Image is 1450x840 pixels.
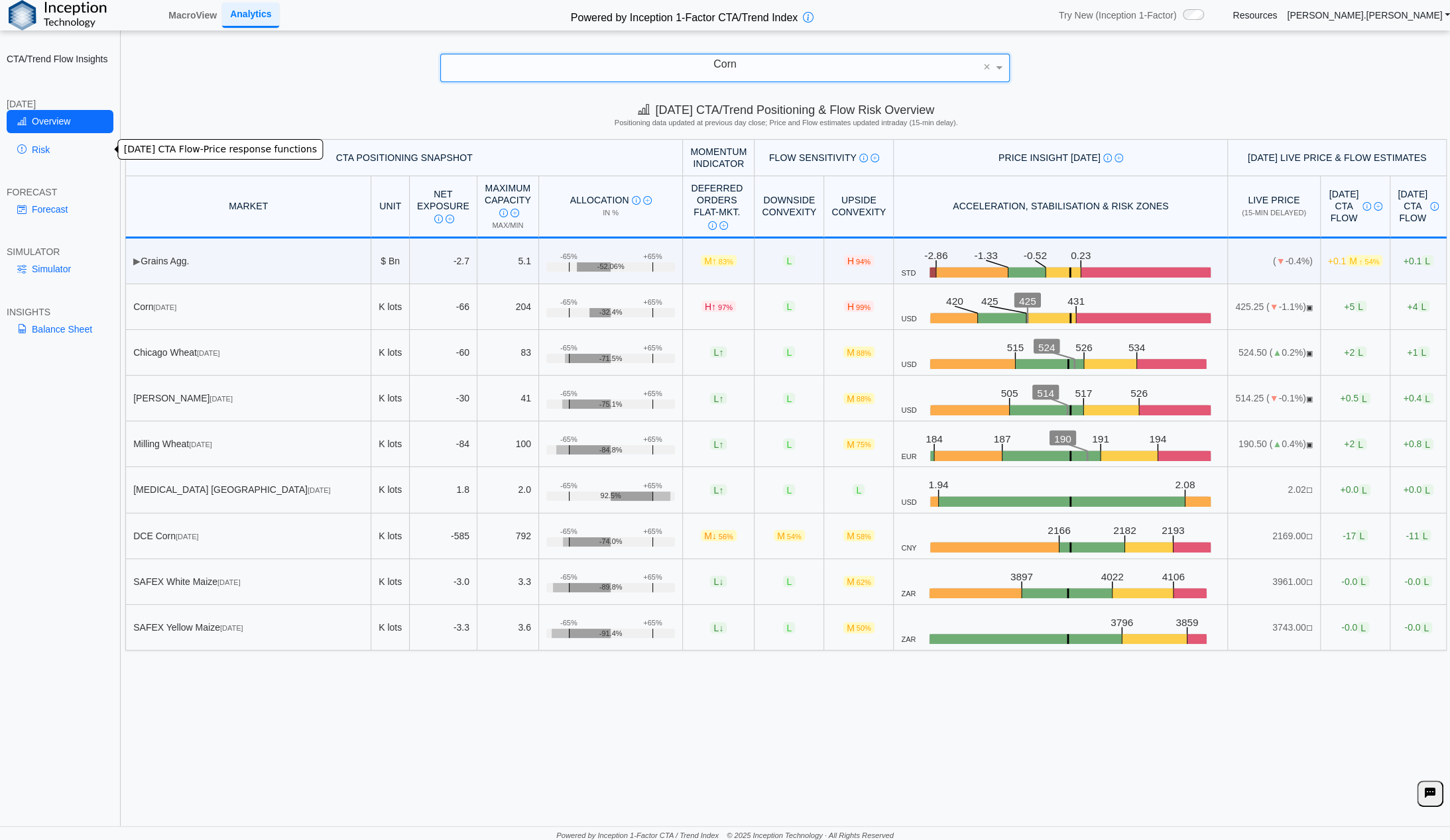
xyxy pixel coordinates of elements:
td: K lots [371,330,410,376]
span: -89.8% [599,583,623,592]
td: 3961.00 [1228,559,1320,605]
span: Corn [713,58,737,70]
td: $ Bn [371,238,410,284]
div: [PERSON_NAME] [133,392,363,404]
div: DCE Corn [133,530,363,542]
div: +65% [643,298,662,307]
span: -32.4% [599,308,623,317]
text: 425 [1019,295,1036,307]
h5: Positioning data updated at previous day close; Price and Flow estimates updated intraday (15-min... [129,119,1443,127]
td: K lots [371,284,410,330]
img: Read More [511,209,519,217]
div: -65% [560,527,577,536]
div: +65% [643,344,662,352]
td: K lots [371,421,410,467]
span: -52.06% [597,262,625,271]
td: -3.0 [410,559,477,605]
td: 41 [477,376,539,421]
td: 514.25 ( -0.1%) [1228,376,1320,421]
span: L [710,576,727,587]
span: [DATE] [197,349,220,357]
img: Read More [1374,202,1382,211]
span: 56% [719,533,733,541]
span: L [1420,576,1432,587]
span: M [701,530,737,541]
span: -0.0 [1404,622,1432,633]
span: CNY [901,544,916,552]
span: -71.5% [599,354,623,363]
img: Read More [719,221,728,230]
span: 75% [857,441,871,448]
td: 204 [477,284,539,330]
span: ↑ [719,393,723,403]
a: Simulator [7,258,113,280]
td: 83 [477,330,539,376]
span: L [1356,530,1368,541]
span: ↑ [711,301,716,312]
span: NO FEED: Live data feed not provided for this market. [1306,578,1313,586]
td: 190.50 ( 0.4%) [1228,421,1320,467]
td: 2.0 [477,467,539,513]
span: H [701,301,736,312]
span: [DATE] [210,395,233,403]
div: +65% [643,435,662,444]
span: L [783,346,795,358]
td: -585 [410,513,477,559]
span: M [774,530,805,541]
span: [DATE] [176,533,199,541]
span: 97% [718,303,733,311]
td: -60 [410,330,477,376]
span: 83% [719,258,733,266]
span: ▼ [1269,393,1278,403]
span: × [983,61,991,73]
div: [DATE] [7,98,113,110]
td: K lots [371,376,410,421]
span: STD [901,269,916,278]
td: 3.3 [477,559,539,605]
a: Analytics [222,3,279,27]
span: -84.8% [599,446,623,454]
text: -0.52 [1024,250,1047,261]
span: [DATE] [220,624,243,632]
td: 5.1 [477,238,539,284]
span: 92.5% [600,492,621,500]
span: L [1355,346,1366,358]
img: Read More [446,215,454,223]
a: MacroView [163,4,222,26]
span: L [1418,346,1429,358]
a: Forecast [7,198,113,221]
span: L [710,393,727,404]
span: +0.1 [1403,255,1433,266]
span: L [1418,301,1429,312]
th: CTA Positioning Snapshot [125,139,683,176]
text: 526 [1078,342,1095,353]
span: [DATE] [308,486,331,494]
span: 88% [857,349,871,357]
span: L [1359,393,1370,404]
div: [DATE] CTA Flow-Price response functions [118,139,323,160]
text: 2.08 [1175,479,1195,490]
td: -84 [410,421,477,467]
td: -3.3 [410,605,477,651]
span: +0.1 [1327,255,1382,266]
text: 4106 [1166,570,1189,582]
span: +0.8 [1403,439,1433,450]
td: K lots [371,467,410,513]
span: -0.0 [1341,576,1369,587]
img: Info [434,215,443,223]
a: Resources [1233,9,1277,21]
span: ↑ [719,347,723,358]
text: 2166 [1048,525,1070,536]
div: -65% [560,573,577,582]
span: L [710,439,727,450]
span: +0.0 [1340,484,1370,496]
div: Net Exposure [417,188,469,225]
span: 50% [857,624,871,632]
div: +65% [643,482,662,490]
span: (15-min delayed) [1242,209,1306,217]
div: -65% [560,298,577,307]
div: [DATE] CTA Flow [1398,188,1439,225]
span: L [853,484,865,496]
div: Deferred Orders FLAT-MKT. [690,182,743,231]
span: L [710,346,727,358]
